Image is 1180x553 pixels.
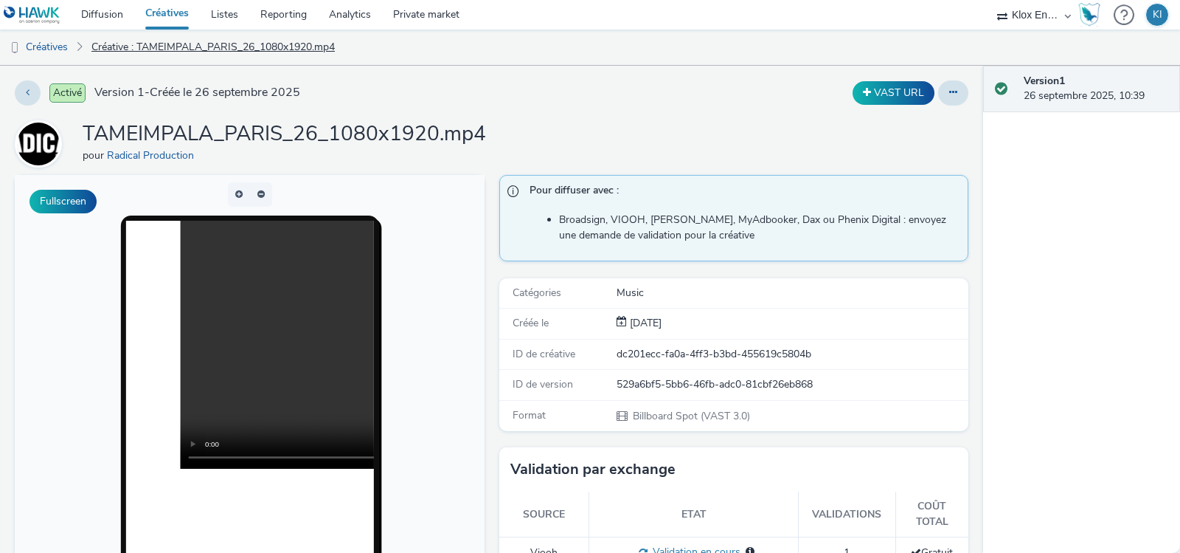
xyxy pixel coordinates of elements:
[29,190,97,213] button: Fullscreen
[631,409,750,423] span: Billboard Spot (VAST 3.0)
[895,492,968,537] th: Coût total
[513,316,549,330] span: Créée le
[849,81,938,105] div: Dupliquer la créative en un VAST URL
[1024,74,1065,88] strong: Version 1
[7,41,22,55] img: dooh
[1024,74,1168,104] div: 26 septembre 2025, 10:39
[617,377,968,392] div: 529a6bf5-5bb6-46fb-adc0-81cbf26eb868
[15,137,68,151] a: Radical Production
[617,347,968,362] div: dc201ecc-fa0a-4ff3-b3bd-455619c5804b
[799,492,895,537] th: Validations
[1153,4,1162,26] div: KI
[627,316,662,331] div: Création 26 septembre 2025, 10:39
[84,30,342,65] a: Créative : TAMEIMPALA_PARIS_26_1080x1920.mp4
[513,377,573,391] span: ID de version
[1078,3,1100,27] img: Hawk Academy
[589,492,799,537] th: Etat
[513,347,575,361] span: ID de créative
[499,492,589,537] th: Source
[4,6,60,24] img: undefined Logo
[530,183,954,202] span: Pour diffuser avec :
[559,213,961,243] li: Broadsign, VIOOH, [PERSON_NAME], MyAdbooker, Dax ou Phenix Digital : envoyez une demande de valid...
[94,84,300,101] span: Version 1 - Créée le 26 septembre 2025
[83,148,107,162] span: pour
[510,458,676,481] h3: Validation par exchange
[617,286,968,300] div: Music
[83,120,486,148] h1: TAMEIMPALA_PARIS_26_1080x1920.mp4
[49,83,86,103] span: Activé
[107,148,200,162] a: Radical Production
[17,123,60,165] img: Radical Production
[853,81,934,105] button: VAST URL
[1078,3,1106,27] a: Hawk Academy
[513,408,546,422] span: Format
[627,316,662,330] span: [DATE]
[513,286,561,300] span: Catégories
